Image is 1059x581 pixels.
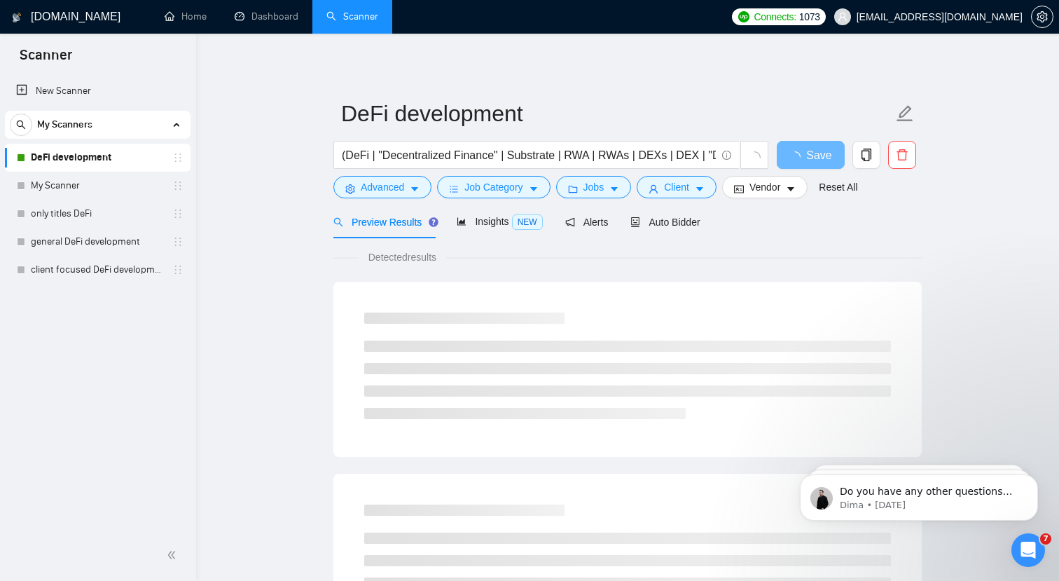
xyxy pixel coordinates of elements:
span: holder [172,180,184,191]
span: Save [806,146,831,164]
span: folder [568,184,578,194]
span: user [838,12,847,22]
a: client focused DeFi development [31,256,164,284]
span: Vendor [749,179,780,195]
span: Detected results [359,250,446,265]
span: search [333,217,343,227]
span: loading [789,151,806,163]
img: logo [12,6,22,29]
span: NEW [512,214,543,230]
a: general DeFi development [31,228,164,256]
button: folderJobscaret-down [556,176,632,198]
span: user [649,184,658,194]
span: search [11,120,32,130]
a: dashboardDashboard [235,11,298,22]
button: search [10,114,32,136]
span: Client [664,179,689,195]
span: bars [449,184,459,194]
span: caret-down [529,184,539,194]
a: New Scanner [16,77,179,105]
button: userClientcaret-down [637,176,717,198]
span: setting [345,184,355,194]
input: Scanner name... [341,96,893,131]
span: Scanner [8,45,83,74]
span: caret-down [695,184,705,194]
span: copy [853,149,880,161]
span: loading [748,151,761,164]
span: area-chart [457,217,466,226]
button: setting [1031,6,1053,28]
span: edit [896,104,914,123]
span: holder [172,236,184,247]
span: Job Category [464,179,522,195]
input: Search Freelance Jobs... [342,146,716,164]
button: copy [852,141,880,169]
iframe: Intercom notifications message [779,445,1059,543]
span: Advanced [361,179,404,195]
a: DeFi development [31,144,164,172]
span: holder [172,264,184,275]
button: settingAdvancedcaret-down [333,176,431,198]
span: delete [889,149,915,161]
a: only titles DeFi [31,200,164,228]
span: 1073 [799,9,820,25]
button: idcardVendorcaret-down [722,176,808,198]
span: holder [172,208,184,219]
a: Reset All [819,179,857,195]
span: holder [172,152,184,163]
span: Jobs [583,179,604,195]
button: barsJob Categorycaret-down [437,176,550,198]
span: Auto Bidder [630,217,700,228]
div: Tooltip anchor [427,216,440,228]
span: caret-down [410,184,420,194]
a: homeHome [165,11,207,22]
button: Save [777,141,845,169]
span: 7 [1040,533,1051,545]
span: double-left [167,548,181,562]
a: My Scanner [31,172,164,200]
span: My Scanners [37,111,92,139]
span: info-circle [722,151,731,160]
a: setting [1031,11,1053,22]
span: Alerts [565,217,609,228]
li: New Scanner [5,77,191,105]
img: upwork-logo.png [738,11,749,22]
span: robot [630,217,640,227]
span: caret-down [786,184,796,194]
li: My Scanners [5,111,191,284]
span: idcard [734,184,744,194]
span: notification [565,217,575,227]
button: delete [888,141,916,169]
span: Connects: [754,9,796,25]
iframe: Intercom live chat [1011,533,1045,567]
span: setting [1032,11,1053,22]
a: searchScanner [326,11,378,22]
span: caret-down [609,184,619,194]
span: Insights [457,216,542,227]
span: Preview Results [333,217,434,228]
